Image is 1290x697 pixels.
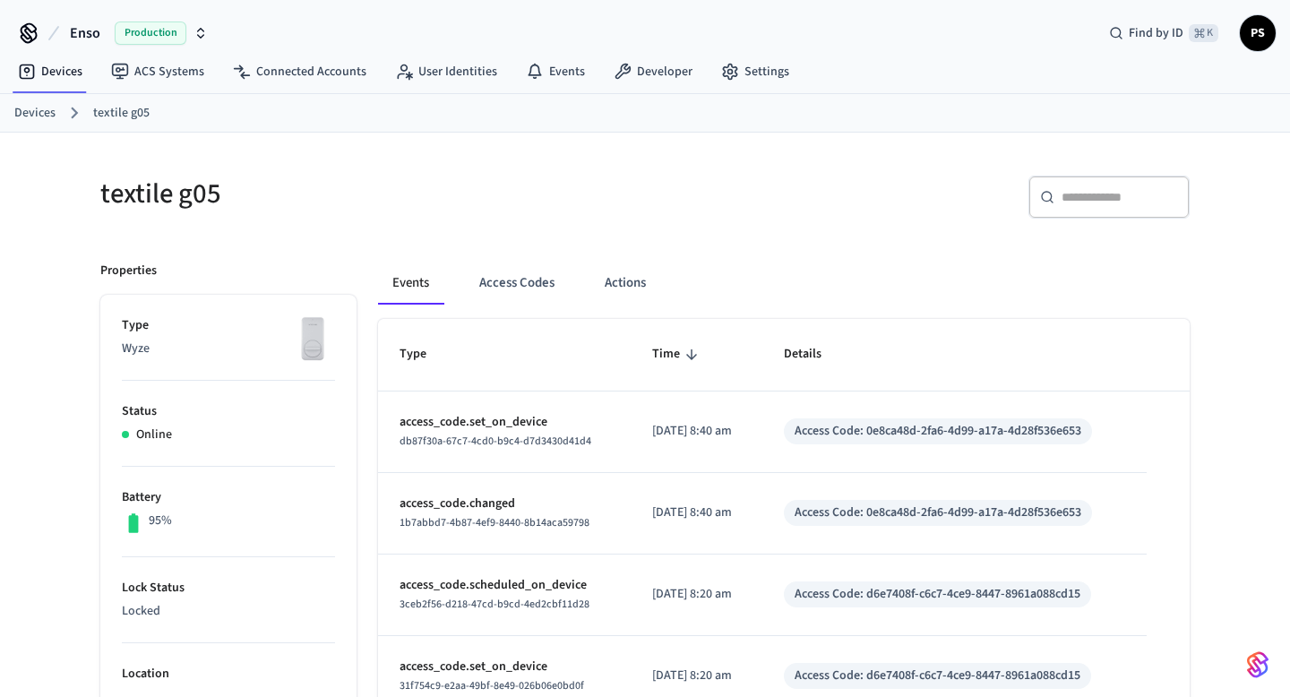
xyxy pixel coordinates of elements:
[1095,17,1233,49] div: Find by ID⌘ K
[122,665,335,684] p: Location
[1242,17,1274,49] span: PS
[14,104,56,123] a: Devices
[122,316,335,335] p: Type
[136,426,172,444] p: Online
[1189,24,1218,42] span: ⌘ K
[100,176,634,212] h5: textile g05
[290,316,335,361] img: Wyze Lock
[400,340,450,368] span: Type
[400,515,589,530] span: 1b7abbd7-4b87-4ef9-8440-8b14aca59798
[400,597,589,612] span: 3ceb2f56-d218-47cd-b9cd-4ed2cbf11d28
[400,678,584,693] span: 31f754c9-e2aa-49bf-8e49-026b06e0bd0f
[122,488,335,507] p: Battery
[1129,24,1183,42] span: Find by ID
[1240,15,1276,51] button: PS
[652,585,741,604] p: [DATE] 8:20 am
[70,22,100,44] span: Enso
[795,585,1080,604] div: Access Code: d6e7408f-c6c7-4ce9-8447-8961a088cd15
[100,262,157,280] p: Properties
[400,658,609,676] p: access_code.set_on_device
[149,512,172,530] p: 95%
[122,602,335,621] p: Locked
[512,56,599,88] a: Events
[652,503,741,522] p: [DATE] 8:40 am
[1247,650,1268,679] img: SeamLogoGradient.69752ec5.svg
[784,340,845,368] span: Details
[795,422,1081,441] div: Access Code: 0e8ca48d-2fa6-4d99-a17a-4d28f536e653
[795,503,1081,522] div: Access Code: 0e8ca48d-2fa6-4d99-a17a-4d28f536e653
[465,262,569,305] button: Access Codes
[652,340,703,368] span: Time
[219,56,381,88] a: Connected Accounts
[115,22,186,45] span: Production
[378,262,443,305] button: Events
[381,56,512,88] a: User Identities
[652,422,741,441] p: [DATE] 8:40 am
[652,667,741,685] p: [DATE] 8:20 am
[400,576,609,595] p: access_code.scheduled_on_device
[400,434,591,449] span: db87f30a-67c7-4cd0-b9c4-d7d3430d41d4
[97,56,219,88] a: ACS Systems
[400,495,609,513] p: access_code.changed
[122,579,335,598] p: Lock Status
[122,402,335,421] p: Status
[590,262,660,305] button: Actions
[378,262,1190,305] div: ant example
[400,413,609,432] p: access_code.set_on_device
[122,340,335,358] p: Wyze
[599,56,707,88] a: Developer
[795,667,1080,685] div: Access Code: d6e7408f-c6c7-4ce9-8447-8961a088cd15
[4,56,97,88] a: Devices
[707,56,804,88] a: Settings
[93,104,150,123] a: textile g05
